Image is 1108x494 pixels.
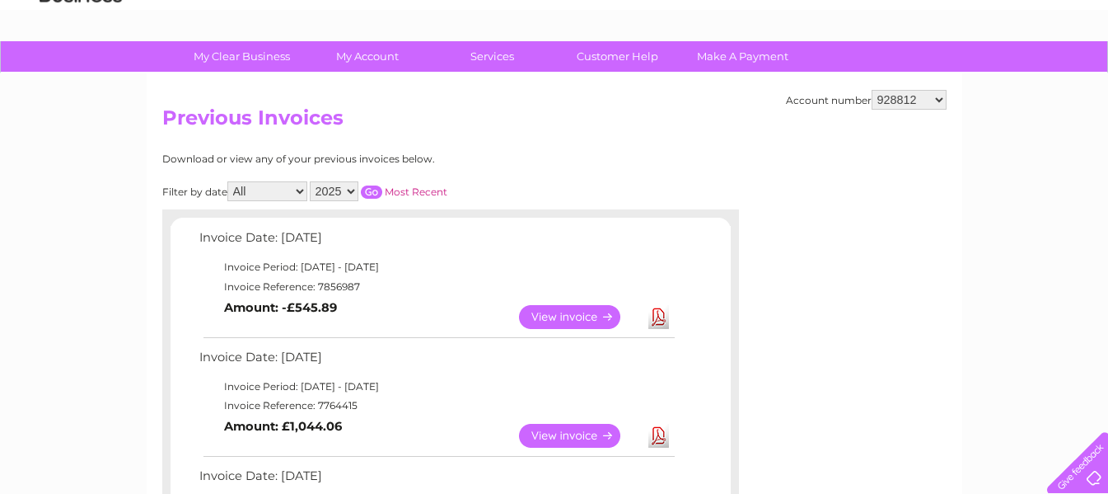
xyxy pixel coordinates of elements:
[519,305,640,329] a: View
[648,305,669,329] a: Download
[162,106,947,138] h2: Previous Invoices
[195,227,677,257] td: Invoice Date: [DATE]
[675,41,811,72] a: Make A Payment
[424,41,560,72] a: Services
[166,9,944,80] div: Clear Business is a trading name of Verastar Limited (registered in [GEOGRAPHIC_DATA] No. 3667643...
[818,70,849,82] a: Water
[905,70,955,82] a: Telecoms
[195,277,677,297] td: Invoice Reference: 7856987
[385,186,447,198] a: Most Recent
[998,70,1039,82] a: Contact
[195,377,677,397] td: Invoice Period: [DATE] - [DATE]
[174,41,310,72] a: My Clear Business
[549,41,685,72] a: Customer Help
[162,153,595,165] div: Download or view any of your previous invoices below.
[519,424,640,448] a: View
[162,181,595,201] div: Filter by date
[965,70,989,82] a: Blog
[859,70,895,82] a: Energy
[195,396,677,416] td: Invoice Reference: 7764415
[224,419,342,434] b: Amount: £1,044.06
[224,300,337,315] b: Amount: -£545.89
[797,8,911,29] a: 0333 014 3131
[786,90,947,110] div: Account number
[299,41,435,72] a: My Account
[195,346,677,377] td: Invoice Date: [DATE]
[195,257,677,277] td: Invoice Period: [DATE] - [DATE]
[1054,70,1092,82] a: Log out
[648,424,669,448] a: Download
[39,43,123,93] img: logo.png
